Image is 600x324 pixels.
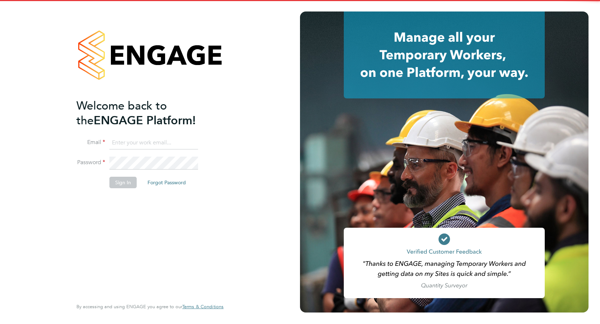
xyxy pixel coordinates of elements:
span: Terms & Conditions [182,304,224,310]
input: Enter your work email... [109,136,198,149]
button: Sign In [109,177,137,188]
label: Password [76,159,105,166]
a: Terms & Conditions [182,304,224,310]
span: By accessing and using ENGAGE you agree to our [76,304,224,310]
button: Forgot Password [142,177,192,188]
label: Email [76,139,105,146]
span: Welcome back to the [76,99,167,128]
h2: ENGAGE Platform! [76,98,216,128]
